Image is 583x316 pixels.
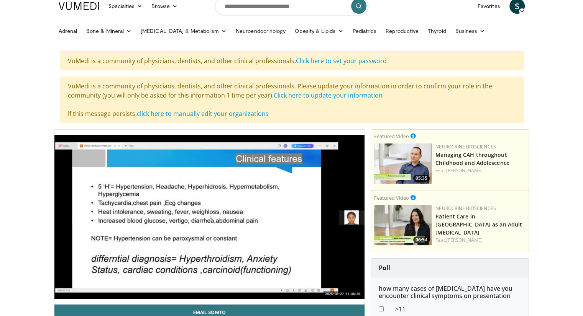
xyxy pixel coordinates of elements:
[374,133,409,140] small: Featured Video
[435,151,509,166] a: Managing CAH throughout Childhood and Adolescence
[389,305,527,314] dd: >11
[59,2,99,10] img: VuMedi Logo
[413,236,430,243] span: 06:54
[435,167,526,174] div: Feat.
[231,23,290,39] a: Neuroendocrinology
[290,23,348,39] a: Obesity & Lipids
[446,237,483,243] a: [PERSON_NAME]
[379,264,390,272] strong: Poll
[435,237,526,244] div: Feat.
[374,205,432,245] a: 06:54
[435,213,522,236] a: Patient Care in [GEOGRAPHIC_DATA] as an Adult [MEDICAL_DATA]
[451,23,490,39] a: Business
[60,51,524,70] div: VuMedi is a community of physicians, dentists, and other clinical professionals.
[137,109,269,118] a: click here to manually edit your organizations
[274,91,383,99] a: Click here to update your information
[423,23,451,39] a: Thyroid
[82,23,136,39] a: Bone & Mineral
[435,143,496,150] a: Neurocrine Biosciences
[413,175,430,182] span: 05:35
[296,57,387,65] a: Click here to set your password
[374,205,432,245] img: 69d9a9c3-9e0d-45c7-989e-b720a70fb3d0.png.150x105_q85_crop-smart_upscale.png
[435,205,496,212] a: Neurocrine Biosciences
[60,77,524,123] div: VuMedi is a community of physicians, dentists, and other clinical professionals. Please update yo...
[54,130,365,305] video-js: Video Player
[374,194,409,201] small: Featured Video
[446,167,483,174] a: [PERSON_NAME]
[348,23,381,39] a: Pediatrics
[381,23,423,39] a: Reproductive
[374,143,432,184] img: 56bc924d-1fb1-4cf0-9f63-435b399b5585.png.150x105_q85_crop-smart_upscale.png
[379,285,521,300] h6: how many cases of [MEDICAL_DATA] have you encounter clinical symptoms on presentation
[54,23,82,39] a: Adrenal
[136,23,231,39] a: [MEDICAL_DATA] & Metabolism
[374,143,432,184] a: 05:35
